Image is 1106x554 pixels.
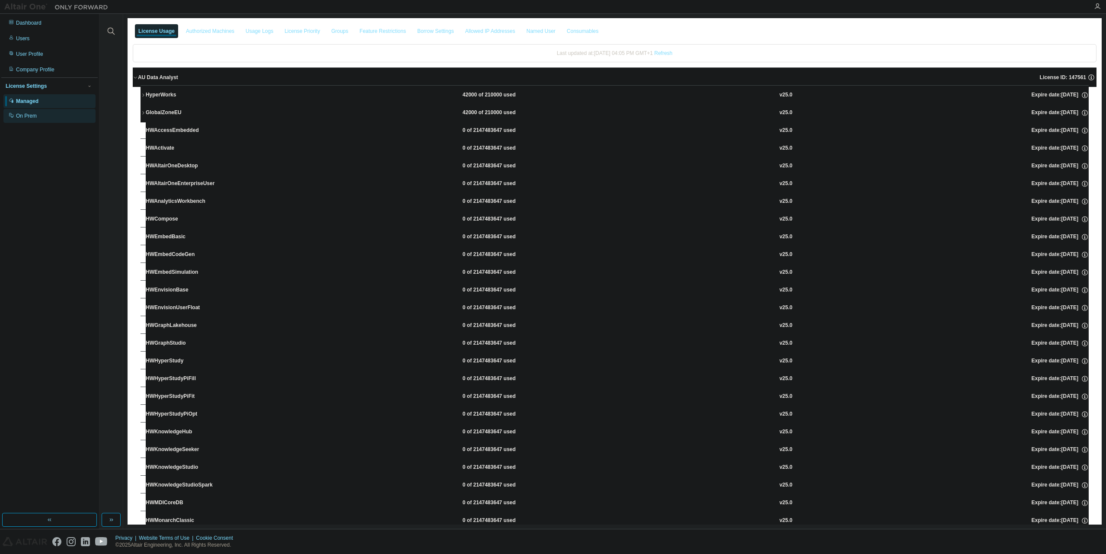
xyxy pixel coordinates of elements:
[463,233,540,241] div: 0 of 2147483647 used
[463,410,540,418] div: 0 of 2147483647 used
[146,304,224,312] div: HWEnvisionUserFloat
[146,281,1089,300] button: HWEnvisionBase0 of 2147483647 usedv25.0Expire date:[DATE]
[16,112,37,119] div: On Prem
[115,535,139,541] div: Privacy
[146,481,224,489] div: HWKnowledgeStudioSpark
[146,517,224,525] div: HWMonarchClassic
[1032,499,1089,507] div: Expire date: [DATE]
[146,269,224,276] div: HWEmbedSimulation
[146,339,224,347] div: HWGraphStudio
[133,44,1096,62] div: Last updated at: [DATE] 04:05 PM GMT+1
[146,476,1089,495] button: HWKnowledgeStudioSpark0 of 2147483647 usedv25.0Expire date:[DATE]
[146,251,224,259] div: HWEmbedCodeGen
[138,74,178,81] div: AU Data Analyst
[780,499,793,507] div: v25.0
[780,127,793,134] div: v25.0
[463,127,540,134] div: 0 of 2147483647 used
[1032,109,1089,117] div: Expire date: [DATE]
[780,162,793,170] div: v25.0
[146,464,224,471] div: HWKnowledgeStudio
[780,517,793,525] div: v25.0
[780,357,793,365] div: v25.0
[1032,162,1089,170] div: Expire date: [DATE]
[463,499,540,507] div: 0 of 2147483647 used
[146,227,1089,247] button: HWEmbedBasic0 of 2147483647 usedv25.0Expire date:[DATE]
[3,537,47,546] img: altair_logo.svg
[6,83,47,90] div: License Settings
[146,322,224,330] div: HWGraphLakehouse
[146,458,1089,477] button: HWKnowledgeStudio0 of 2147483647 usedv25.0Expire date:[DATE]
[186,28,234,35] div: Authorized Machines
[146,410,224,418] div: HWHyperStudyPiOpt
[463,215,540,223] div: 0 of 2147483647 used
[146,428,224,436] div: HWKnowledgeHub
[16,19,42,26] div: Dashboard
[360,28,406,35] div: Feature Restrictions
[146,144,224,152] div: HWActivate
[146,316,1089,335] button: HWGraphLakehouse0 of 2147483647 usedv25.0Expire date:[DATE]
[146,286,224,294] div: HWEnvisionBase
[146,369,1089,388] button: HWHyperStudyPiFill0 of 2147483647 usedv25.0Expire date:[DATE]
[1032,91,1089,99] div: Expire date: [DATE]
[1032,517,1089,525] div: Expire date: [DATE]
[780,215,793,223] div: v25.0
[463,304,540,312] div: 0 of 2147483647 used
[141,86,1089,105] button: HyperWorks42000 of 210000 usedv25.0Expire date:[DATE]
[146,375,224,383] div: HWHyperStudyPiFill
[463,198,540,205] div: 0 of 2147483647 used
[567,28,598,35] div: Consumables
[146,192,1089,211] button: HWAnalyticsWorkbench0 of 2147483647 usedv25.0Expire date:[DATE]
[1040,74,1086,81] span: License ID: 147561
[463,481,540,489] div: 0 of 2147483647 used
[463,357,540,365] div: 0 of 2147483647 used
[780,410,793,418] div: v25.0
[1032,304,1089,312] div: Expire date: [DATE]
[780,375,793,383] div: v25.0
[146,493,1089,512] button: HWMDICoreDB0 of 2147483647 usedv25.0Expire date:[DATE]
[780,322,793,330] div: v25.0
[146,387,1089,406] button: HWHyperStudyPiFit0 of 2147483647 usedv25.0Expire date:[DATE]
[780,446,793,454] div: v25.0
[146,109,224,117] div: GlobalZoneEU
[1032,215,1089,223] div: Expire date: [DATE]
[146,511,1089,530] button: HWMonarchClassic0 of 2147483647 usedv25.0Expire date:[DATE]
[1032,446,1089,454] div: Expire date: [DATE]
[1032,375,1089,383] div: Expire date: [DATE]
[780,198,793,205] div: v25.0
[1032,269,1089,276] div: Expire date: [DATE]
[146,198,224,205] div: HWAnalyticsWorkbench
[463,517,540,525] div: 0 of 2147483647 used
[1032,393,1089,400] div: Expire date: [DATE]
[115,541,238,549] p: © 2025 Altair Engineering, Inc. All Rights Reserved.
[16,98,38,105] div: Managed
[1032,339,1089,347] div: Expire date: [DATE]
[146,91,224,99] div: HyperWorks
[463,375,540,383] div: 0 of 2147483647 used
[133,68,1096,87] button: AU Data AnalystLicense ID: 147561
[463,393,540,400] div: 0 of 2147483647 used
[463,286,540,294] div: 0 of 2147483647 used
[146,357,224,365] div: HWHyperStudy
[146,298,1089,317] button: HWEnvisionUserFloat0 of 2147483647 usedv25.0Expire date:[DATE]
[138,28,175,35] div: License Usage
[146,499,224,507] div: HWMDICoreDB
[1032,286,1089,294] div: Expire date: [DATE]
[146,423,1089,442] button: HWKnowledgeHub0 of 2147483647 usedv25.0Expire date:[DATE]
[463,109,540,117] div: 42000 of 210000 used
[1032,464,1089,471] div: Expire date: [DATE]
[146,352,1089,371] button: HWHyperStudy0 of 2147483647 usedv25.0Expire date:[DATE]
[463,91,540,99] div: 42000 of 210000 used
[146,440,1089,459] button: HWKnowledgeSeeker0 of 2147483647 usedv25.0Expire date:[DATE]
[246,28,273,35] div: Usage Logs
[1032,144,1089,152] div: Expire date: [DATE]
[146,215,224,223] div: HWCompose
[1032,251,1089,259] div: Expire date: [DATE]
[1032,481,1089,489] div: Expire date: [DATE]
[780,464,793,471] div: v25.0
[780,393,793,400] div: v25.0
[780,251,793,259] div: v25.0
[463,251,540,259] div: 0 of 2147483647 used
[95,537,108,546] img: youtube.svg
[16,35,29,42] div: Users
[780,109,793,117] div: v25.0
